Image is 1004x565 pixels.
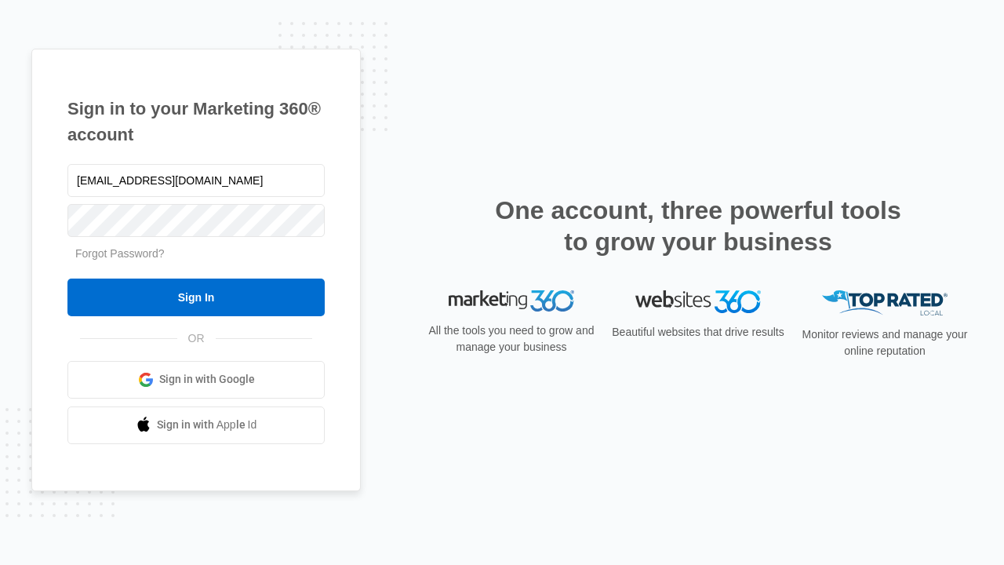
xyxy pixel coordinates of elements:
[75,247,165,260] a: Forgot Password?
[177,330,216,347] span: OR
[67,279,325,316] input: Sign In
[67,406,325,444] a: Sign in with Apple Id
[635,290,761,313] img: Websites 360
[822,290,948,316] img: Top Rated Local
[157,417,257,433] span: Sign in with Apple Id
[67,96,325,148] h1: Sign in to your Marketing 360® account
[449,290,574,312] img: Marketing 360
[67,164,325,197] input: Email
[610,324,786,341] p: Beautiful websites that drive results
[424,323,599,355] p: All the tools you need to grow and manage your business
[159,371,255,388] span: Sign in with Google
[797,326,973,359] p: Monitor reviews and manage your online reputation
[490,195,906,257] h2: One account, three powerful tools to grow your business
[67,361,325,399] a: Sign in with Google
